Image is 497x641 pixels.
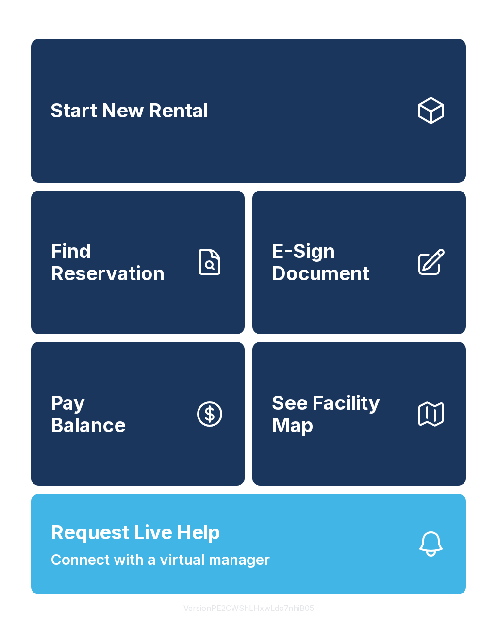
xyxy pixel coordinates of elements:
[176,594,322,622] button: VersionPE2CWShLHxwLdo7nhiB05
[31,191,245,335] a: Find Reservation
[50,99,208,122] span: Start New Rental
[252,191,466,335] a: E-Sign Document
[252,342,466,486] button: See Facility Map
[50,518,220,547] span: Request Live Help
[31,494,466,594] button: Request Live HelpConnect with a virtual manager
[31,39,466,183] a: Start New Rental
[31,342,245,486] a: PayBalance
[50,392,126,436] span: Pay Balance
[272,240,408,284] span: E-Sign Document
[50,549,270,571] span: Connect with a virtual manager
[50,240,186,284] span: Find Reservation
[272,392,408,436] span: See Facility Map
